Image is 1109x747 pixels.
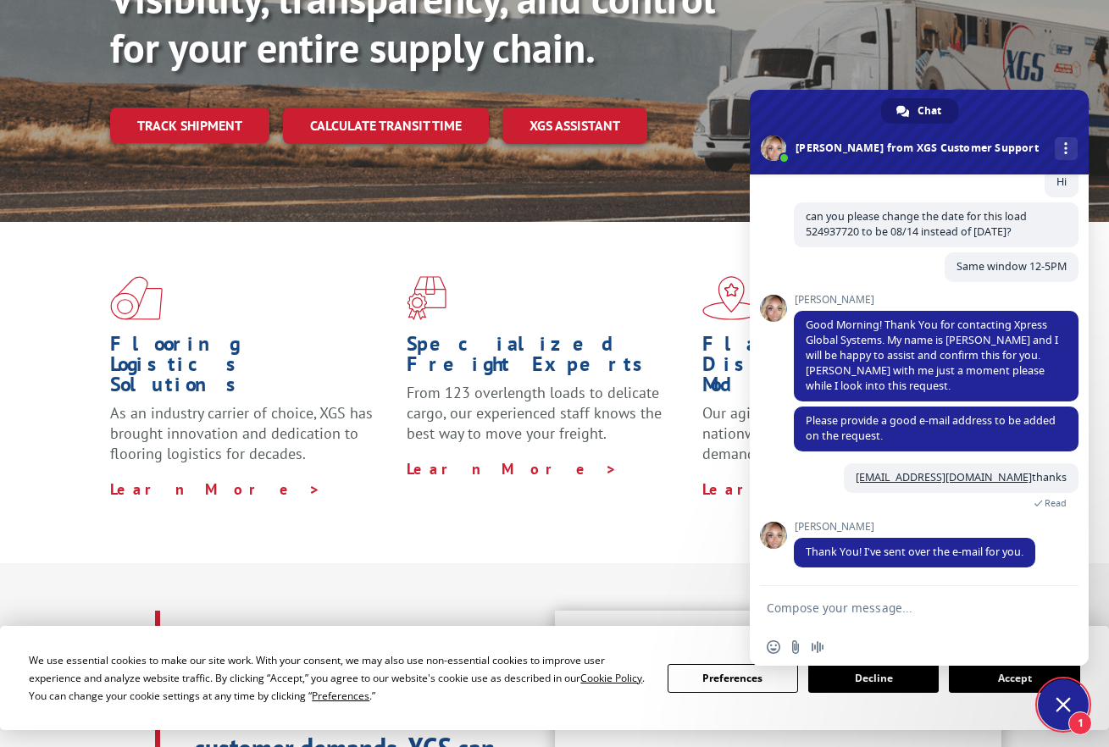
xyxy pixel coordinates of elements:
span: Audio message [811,640,824,654]
img: xgs-icon-focused-on-flooring-red [407,276,446,320]
span: Please provide a good e-mail address to be added on the request. [806,413,1056,443]
span: Cookie Policy [580,671,642,685]
span: [PERSON_NAME] [794,521,1035,533]
span: Thank You! I've sent over the e-mail for you. [806,545,1023,559]
button: Preferences [668,664,798,693]
h1: Specialized Freight Experts [407,334,690,383]
a: Calculate transit time [283,108,489,144]
textarea: Compose your message... [767,586,1038,628]
span: 1 [1068,711,1092,735]
span: As an industry carrier of choice, XGS has brought innovation and dedication to flooring logistics... [110,403,373,463]
span: Hi [1056,174,1067,189]
h1: Flagship Distribution Model [702,334,986,403]
span: thanks [856,470,1067,484]
span: Insert an emoji [767,640,780,654]
a: Close chat [1038,679,1089,730]
span: Same window 12-5PM [957,259,1067,274]
span: can you please change the date for this load 524937720 to be 08/14 instead of [DATE]? [806,209,1027,239]
button: Decline [808,664,939,693]
h1: Flooring Logistics Solutions [110,334,394,403]
a: Learn More > [110,479,321,499]
p: From 123 overlength loads to delicate cargo, our experienced staff knows the best way to move you... [407,383,690,458]
img: xgs-icon-total-supply-chain-intelligence-red [110,276,163,320]
a: XGS ASSISTANT [502,108,647,144]
span: [PERSON_NAME] [794,294,1079,306]
a: Chat [881,98,958,124]
button: Accept [949,664,1079,693]
a: Learn More > [702,479,913,499]
div: We use essential cookies to make our site work. With your consent, we may also use non-essential ... [29,651,646,705]
span: Preferences [312,689,369,703]
span: Our agile distribution network gives you nationwide inventory management on demand. [702,403,968,463]
span: Read [1045,497,1067,509]
span: Send a file [789,640,802,654]
span: Good Morning! Thank You for contacting Xpress Global Systems. My name is [PERSON_NAME] and I will... [806,318,1058,393]
span: Chat [918,98,941,124]
a: Track shipment [110,108,269,143]
a: Learn More > [407,459,618,479]
a: [EMAIL_ADDRESS][DOMAIN_NAME] [856,470,1032,484]
img: xgs-icon-flagship-distribution-model-red [702,276,761,320]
